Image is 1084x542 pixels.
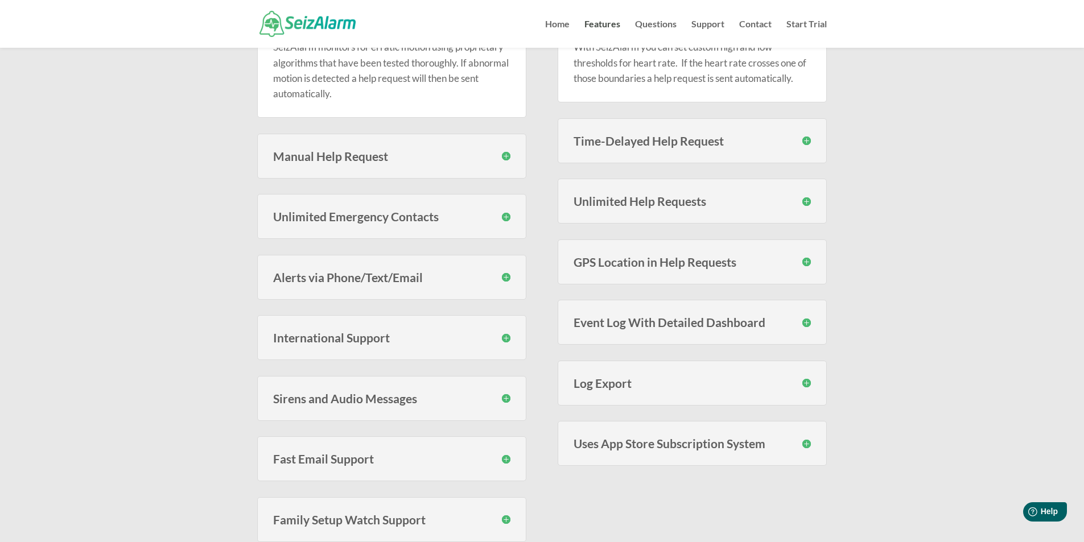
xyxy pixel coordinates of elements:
a: Contact [739,20,772,48]
p: With SeizAlarm you can set custom high and low thresholds for heart rate. If the heart rate cross... [574,39,811,86]
h3: Alerts via Phone/Text/Email [273,271,510,283]
h3: Uses App Store Subscription System [574,437,811,449]
h3: Fast Email Support [273,453,510,465]
h3: Log Export [574,377,811,389]
h3: Family Setup Watch Support [273,514,510,526]
h3: Unlimited Emergency Contacts [273,210,510,222]
a: Support [691,20,724,48]
a: Questions [635,20,677,48]
iframe: Help widget launcher [983,498,1071,529]
h3: Unlimited Help Requests [574,195,811,207]
h3: International Support [273,332,510,344]
h3: Time-Delayed Help Request [574,135,811,147]
h3: Event Log With Detailed Dashboard [574,316,811,328]
h3: Manual Help Request [273,150,510,162]
img: SeizAlarm [259,11,356,36]
p: SeizAlarm monitors for erratic motion using proprietary algorithms that have been tested thorough... [273,39,510,101]
h3: GPS Location in Help Requests [574,256,811,268]
a: Features [584,20,620,48]
h3: Sirens and Audio Messages [273,392,510,404]
a: Start Trial [786,20,827,48]
a: Home [545,20,570,48]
